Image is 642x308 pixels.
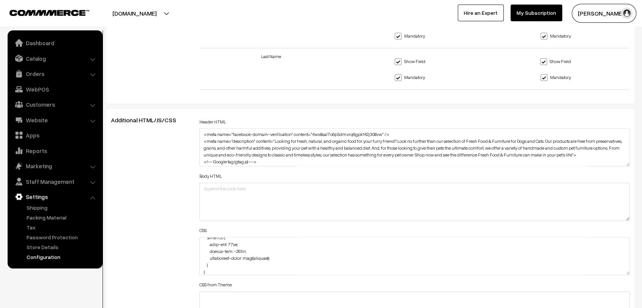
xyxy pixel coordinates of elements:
[395,28,430,44] label: Mandatory
[25,253,100,261] a: Configuration
[199,227,207,234] label: CSS
[9,67,100,81] a: Orders
[541,69,576,85] label: Mandatory
[9,82,100,96] a: WebPOS
[572,4,636,23] button: [PERSON_NAME]
[621,8,633,19] img: user
[111,116,185,124] span: Additional HTML/JS/CSS
[9,98,100,111] a: Customers
[395,54,430,69] label: Show Field
[458,5,504,21] a: Hire an Expert
[9,128,100,142] a: Apps
[25,223,100,231] a: Tax
[395,69,430,85] label: Mandatory
[25,213,100,221] a: Packing Material
[9,113,100,127] a: Website
[540,54,576,69] label: Show Field
[541,28,576,44] label: Mandatory
[199,118,226,125] label: Header HTML
[9,8,76,17] a: COMMMERCE
[9,52,100,65] a: Catalog
[199,128,630,166] textarea: <meta name="facebook-domain-verification" content="4wx8sal7o6p5dmvrq6gpk142j308vw" /> <meta name=...
[9,10,89,16] img: COMMMERCE
[86,4,183,23] button: [DOMAIN_NAME]
[9,144,100,158] a: Reports
[511,5,562,21] a: My Subscription
[9,36,100,50] a: Dashboard
[261,53,281,60] label: Last Name
[25,233,100,241] a: Password Protection
[199,237,630,275] textarea: lor#ipsum { dolors: amet !consectet; } adip#Elit { seddo: eiusm; } .teMpo inc[utl=etdolOrema] { a...
[9,175,100,188] a: Staff Management
[199,281,232,288] label: CSS from Theme
[199,173,222,180] label: Body HTML
[9,159,100,173] a: Marketing
[9,190,100,204] a: Settings
[25,243,100,251] a: Store Details
[25,204,100,212] a: Shipping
